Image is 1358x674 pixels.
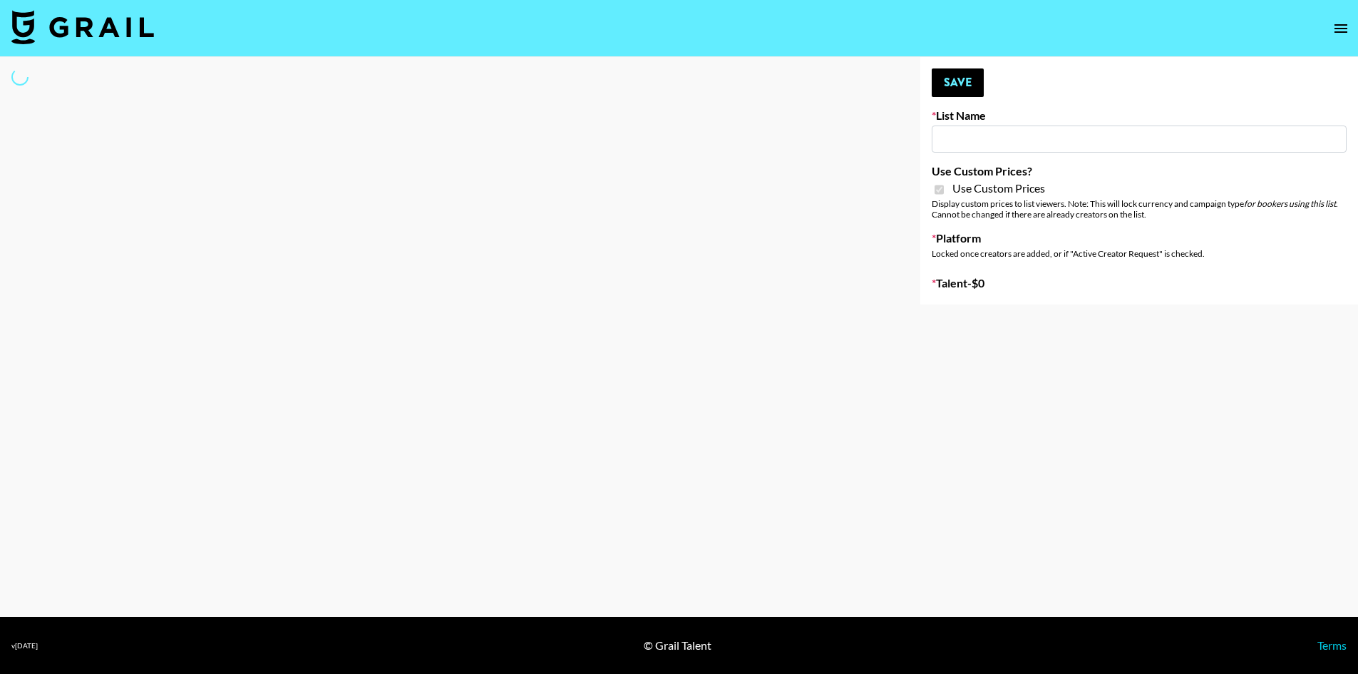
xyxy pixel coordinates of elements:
[932,248,1347,259] div: Locked once creators are added, or if "Active Creator Request" is checked.
[644,638,711,653] div: © Grail Talent
[932,231,1347,245] label: Platform
[1317,638,1347,652] a: Terms
[1244,198,1336,209] em: for bookers using this list
[1327,14,1355,43] button: open drawer
[11,10,154,44] img: Grail Talent
[932,68,984,97] button: Save
[952,181,1045,195] span: Use Custom Prices
[932,108,1347,123] label: List Name
[932,198,1347,220] div: Display custom prices to list viewers. Note: This will lock currency and campaign type . Cannot b...
[932,276,1347,290] label: Talent - $ 0
[932,164,1347,178] label: Use Custom Prices?
[11,641,38,650] div: v [DATE]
